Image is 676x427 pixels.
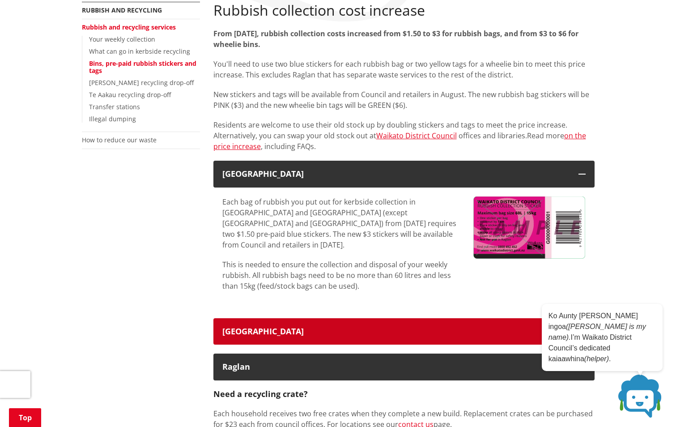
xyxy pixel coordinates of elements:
[89,102,140,111] a: Transfer stations
[213,59,595,80] p: You'll need to use two blue stickers for each rubbish bag or two yellow tags for a wheelie bin to...
[584,355,609,363] em: (helper)
[222,170,570,179] div: [GEOGRAPHIC_DATA]
[89,115,136,123] a: Illegal dumping
[89,78,194,87] a: [PERSON_NAME] recycling drop-off
[213,318,595,345] button: [GEOGRAPHIC_DATA]
[213,131,586,151] a: on the price increase
[82,136,157,144] a: How to reduce our waste
[9,408,41,427] a: Top
[89,59,196,75] a: Bins, pre-paid rubbish stickers and tags
[89,47,190,56] a: What can go in kerbside recycling
[548,323,646,341] em: ([PERSON_NAME] is my name).
[89,35,155,43] a: Your weekly collection
[213,161,595,188] button: [GEOGRAPHIC_DATA]
[82,6,162,14] a: Rubbish and recycling
[213,389,308,399] strong: Need a recycling crate?
[459,131,527,141] span: offices and libraries.
[213,29,578,49] strong: From [DATE], rubbish collection costs increased from $1.50 to $3 for rubbish bags, and from $3 to...
[213,2,595,19] h2: Rubbish collection cost increase
[213,120,595,152] p: Read more , including FAQs.
[213,120,567,141] span: Residents are welcome to use their old stock up by doubling stickers and tags to meet the price i...
[222,259,460,291] p: This is needed to ensure the collection and disposal of your weekly rubbish. All rubbish bags nee...
[222,363,570,371] div: Raglan
[213,90,589,110] span: New stickers and tags will be available from Council and retailers in August. The new rubbish bag...
[82,23,176,31] a: Rubbish and recycling services
[213,354,595,380] button: Raglan
[548,311,656,364] p: Ko Aunty [PERSON_NAME] ingoa I’m Waikato District Council’s dedicated kaiaawhina .
[89,90,171,99] a: Te Aakau recycling drop-off
[222,196,460,250] p: Each bag of rubbish you put out for kerbside collection in [GEOGRAPHIC_DATA] and [GEOGRAPHIC_DATA...
[473,196,586,259] img: WTTD Sign Mockups (2)
[376,131,457,141] a: Waikato District Council
[222,327,570,336] div: [GEOGRAPHIC_DATA]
